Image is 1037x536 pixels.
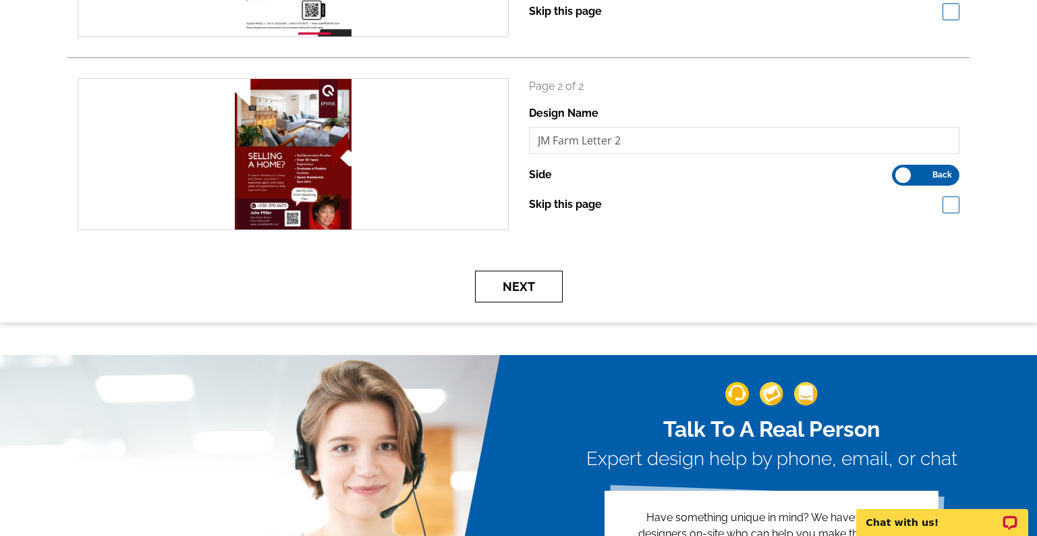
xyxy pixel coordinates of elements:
[475,271,563,302] button: Next
[586,417,957,442] h2: Talk To A Real Person
[932,171,952,178] span: Back
[529,78,960,95] p: Page 2 of 2
[847,493,1037,536] iframe: LiveChat chat widget
[760,382,783,406] img: support-img-2.png
[529,167,552,183] label: Side
[794,382,818,406] img: support-img-3_1.png
[586,448,957,471] h3: Expert design help by phone, email, or chat
[529,127,960,154] input: File Name
[529,196,602,213] label: Skip this page
[529,105,598,122] label: Design Name
[529,3,602,20] label: Skip this page
[725,382,749,406] img: support-img-1.png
